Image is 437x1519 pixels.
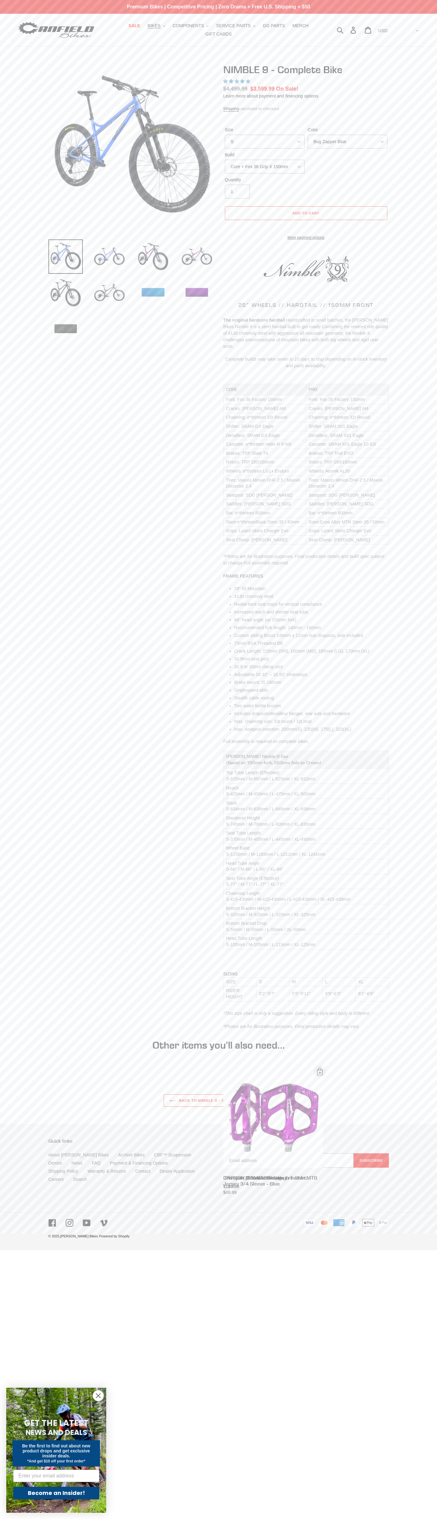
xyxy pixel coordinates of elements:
div: XL [358,979,386,985]
a: GG PARTS [260,22,288,30]
span: GG PARTS [263,23,285,28]
span: Be the first to find out about new product drops and get exclusive insider deals. [22,1443,91,1458]
a: Contact [135,1169,150,1174]
img: Load image into Gallery viewer, NIMBLE 9 - Complete Bike [92,276,127,310]
span: *And get $10 off your first order* [27,1459,85,1463]
div: 5'5"-5'11" [292,991,320,997]
em: Complete builds may take seven to 10 days to ship depending on in-stock inventory and parts avail... [225,357,387,368]
td: Brakes: TRP Trail EVO [306,449,389,458]
a: Archive Bikes [118,1152,145,1157]
div: SIZE [226,979,254,985]
span: Custom sliding Boost 148mm x 12mm rear dropouts, axle included [234,633,363,638]
span: NEWS AND DEALS [26,1427,87,1437]
span: e*thirteen [237,519,256,524]
a: [PERSON_NAME] Bikes [60,1234,98,1238]
td: Chainring: e*thirteen 32t Round [223,413,306,422]
span: 66° head angle (w/ 150mm fork) [234,617,296,622]
img: Load image into Gallery viewer, NIMBLE 9 - Complete Bike [92,239,127,274]
h1: NIMBLE 9 - Complete Bike [223,64,389,76]
span: 4.88 stars [223,79,251,84]
button: Add to cart [225,206,387,220]
button: Subscribe [354,1153,389,1168]
th: CORE [223,384,306,395]
td: Seatpost: SDG [PERSON_NAME] [223,491,306,500]
td: Bar: e*thirteen 800mm [223,509,306,518]
td: Grips: Lizard Skins Charger Evo [223,527,306,536]
span: Stealth cable routing [234,695,274,700]
a: Demos [48,1161,62,1166]
span: GET THE LATEST [24,1417,88,1429]
td: Stem: [306,518,389,527]
a: Learn more about payment and financing options [223,93,318,98]
p: Quick links [48,1138,214,1144]
a: Dealer Application [160,1169,195,1174]
td: Reach S-425mm / M-450mm / L-475mm / XL-500mm [223,784,389,799]
a: Crampon Mountain Pedals $159.99 Open Dialog Crampon Mountain Pedals [223,1068,323,1190]
span: BIKES [148,23,161,28]
span: Recommended fork length: 140mm - 160mm [234,625,321,630]
a: Powered by Shopify [99,1234,130,1238]
div: M [292,979,320,985]
div: calculated at checkout. [223,106,389,112]
td: Wheel Base S-1156mm / M-1183mm / L-1212mm / XL-1241mm [223,844,389,859]
button: Close dialog [93,1390,104,1401]
td: Wheels: e*thirteen LG1+ Enduro [223,467,306,476]
span: On Sale! [276,85,298,93]
a: About [PERSON_NAME] Bikes [48,1152,109,1157]
td: Seat Clamp: [PERSON_NAME] [223,535,306,544]
span: Add to cart [292,211,320,215]
img: Load image into Gallery viewer, NIMBLE 9 - Complete Bike [48,239,83,274]
span: Crank Length: 155mm (SM), 160mm (MD), 165mm (LG), 170mm (XL) [234,649,370,654]
td: Fork: Fox 36 Factory 150mm [306,395,389,404]
th: [PERSON_NAME] Nimble 9 Geo (Based on 150mm fork, 563mm Axle to Crown) [223,751,389,769]
span: 73mm BSA Threaded BB [234,641,283,646]
td: Bottom Bracket Height S-325mm / M-325mm / L-325mm / XL-325mm [223,904,389,919]
td: S [256,977,290,986]
span: $3,599.99 [250,86,275,92]
span: 30.9mm seat post [234,656,269,661]
span: Base Stem 35 / 40mm [256,519,300,524]
a: Warranty & Returns [87,1169,126,1174]
span: Handcrafted in small batches, the [PERSON_NAME] Bikes Nimble 9 is a steel hardtail built to get r... [223,318,388,329]
small: © 2025, [48,1234,98,1238]
span: 29″ All Mountain [234,586,266,591]
a: SALE [125,22,143,30]
td: Cassette: SRAM X01 Eagle 10-52t [306,440,389,449]
label: Size [225,127,305,133]
img: Load image into Gallery viewer, NIMBLE 9 - Complete Bike [180,239,214,274]
a: Careers [48,1177,64,1182]
td: Seatpost: SDG [PERSON_NAME] [306,491,389,500]
span: MERCH [292,23,308,28]
li: Brake mount: IS 160mm [234,679,389,686]
button: COMPONENTS [170,22,212,30]
span: Enve Alloy MTN Stem 35 / 50mm [320,519,385,524]
a: More payment options [225,235,387,240]
label: Quantity [225,177,305,183]
span: Increased reach and shorter seat tube [234,609,308,614]
img: Canfield Bikes [17,20,95,40]
span: Max. seatpost insertion: 200mm(S), 235(M), 275(L), 320(XL) [234,727,351,732]
span: 4130 chromoly steel [234,594,273,599]
td: Grips: Lizard Skins Charger Evo [306,527,389,536]
span: COMPONENTS [173,23,204,28]
a: Shipping [223,106,239,112]
td: Seat Tube Angle (Effective) S-77° / M-77° / L-77° / XL-77° [223,874,389,889]
h1: Other items you'll also need... [48,1039,389,1051]
button: SERVICE PARTS [213,22,258,30]
td: Chainring: e*thirteen 32t Round [306,413,389,422]
span: Full assembly required. [244,560,289,565]
td: Stem: [223,518,306,527]
td: Stack S-634mm / M-638mm / L-648mm / XL-656mm [223,799,389,814]
s: $4,499.99 [223,86,248,92]
td: Cranks: [PERSON_NAME] AM [223,404,306,413]
span: *Photos are for illustration purposes. Final production details may vary. [223,1024,360,1029]
td: Rotors: TRP 180/160mm [306,458,389,467]
td: Cassette: e*thirteen Helix-R 9-50t [223,440,306,449]
td: Derailleur: SRAM GX Eagle [223,431,306,440]
span: 29" WHEELS // HARDTAIL // 150MM FRONT [238,301,374,308]
span: Singlespeed-able [234,688,268,693]
img: Load image into Gallery viewer, NIMBLE 9 - Complete Bike [136,276,170,310]
span: Radial-bent seat stays for vertical compliance [234,602,322,607]
span: GIFT CARDS [205,32,232,37]
a: Back to NIMBLE 9 - Steel Hardtail 29er [164,1094,273,1107]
